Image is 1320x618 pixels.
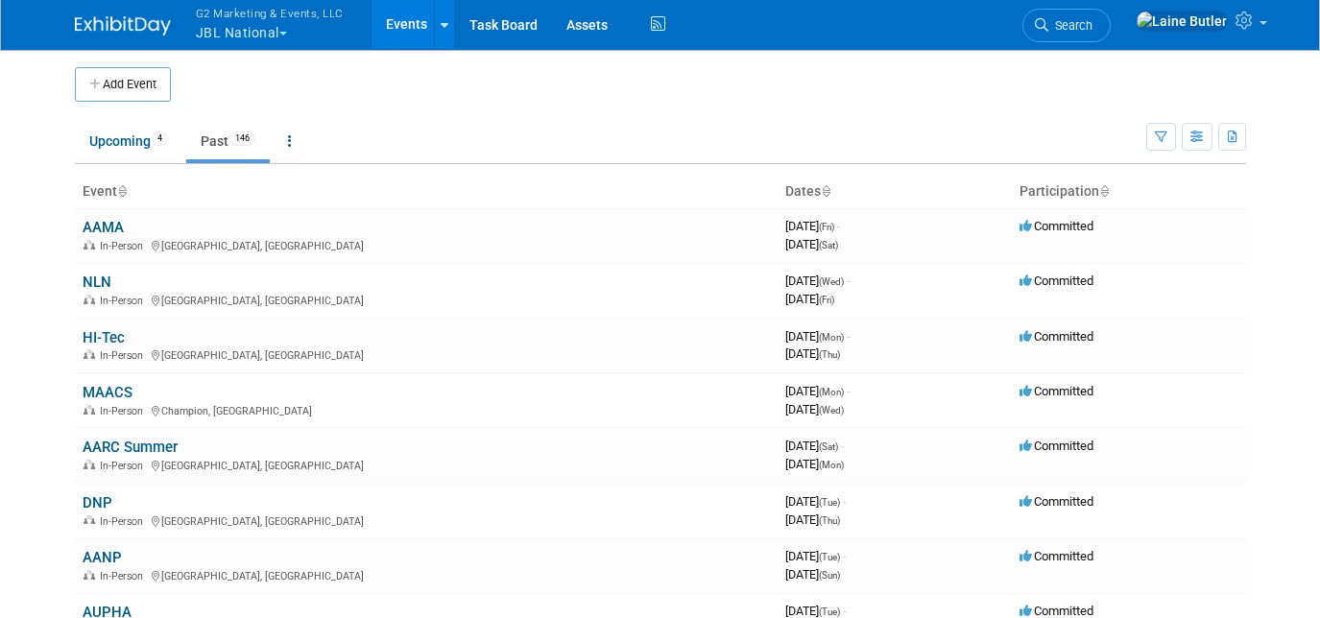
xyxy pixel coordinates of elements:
[785,346,840,361] span: [DATE]
[75,123,182,159] a: Upcoming4
[847,384,850,398] span: -
[785,273,850,288] span: [DATE]
[785,292,834,306] span: [DATE]
[841,439,844,453] span: -
[100,570,149,582] span: In-Person
[819,332,844,343] span: (Mon)
[84,349,95,359] img: In-Person Event
[100,515,149,528] span: In-Person
[84,240,95,250] img: In-Person Event
[785,329,850,344] span: [DATE]
[819,497,840,508] span: (Tue)
[843,494,846,509] span: -
[785,384,850,398] span: [DATE]
[819,240,838,250] span: (Sat)
[83,494,112,511] a: DNP
[785,512,840,527] span: [DATE]
[1020,604,1093,618] span: Committed
[785,237,838,251] span: [DATE]
[1020,549,1093,563] span: Committed
[83,219,124,236] a: AAMA
[819,441,838,452] span: (Sat)
[819,387,844,397] span: (Mon)
[84,515,95,525] img: In-Person Event
[100,460,149,472] span: In-Person
[819,276,844,287] span: (Wed)
[100,405,149,417] span: In-Person
[785,439,844,453] span: [DATE]
[196,3,344,23] span: G2 Marketing & Events, LLC
[1099,183,1109,199] a: Sort by Participation Type
[83,237,770,252] div: [GEOGRAPHIC_DATA], [GEOGRAPHIC_DATA]
[84,295,95,304] img: In-Person Event
[847,273,850,288] span: -
[84,460,95,469] img: In-Person Event
[1020,273,1093,288] span: Committed
[75,67,171,102] button: Add Event
[819,295,834,305] span: (Fri)
[1020,494,1093,509] span: Committed
[1020,384,1093,398] span: Committed
[819,405,844,416] span: (Wed)
[84,570,95,580] img: In-Person Event
[83,292,770,307] div: [GEOGRAPHIC_DATA], [GEOGRAPHIC_DATA]
[152,131,168,146] span: 4
[100,240,149,252] span: In-Person
[117,183,127,199] a: Sort by Event Name
[785,567,840,582] span: [DATE]
[84,405,95,415] img: In-Person Event
[1136,11,1228,32] img: Laine Butler
[821,183,830,199] a: Sort by Start Date
[186,123,270,159] a: Past146
[778,176,1012,208] th: Dates
[83,549,122,566] a: AANP
[75,176,778,208] th: Event
[785,494,846,509] span: [DATE]
[229,131,255,146] span: 146
[1012,176,1246,208] th: Participation
[785,219,840,233] span: [DATE]
[75,16,171,36] img: ExhibitDay
[819,222,834,232] span: (Fri)
[819,606,840,617] span: (Tue)
[819,515,840,526] span: (Thu)
[83,273,111,291] a: NLN
[847,329,850,344] span: -
[83,346,770,362] div: [GEOGRAPHIC_DATA], [GEOGRAPHIC_DATA]
[1020,329,1093,344] span: Committed
[83,439,178,456] a: AARC Summer
[785,402,844,416] span: [DATE]
[83,512,770,528] div: [GEOGRAPHIC_DATA], [GEOGRAPHIC_DATA]
[1048,18,1092,33] span: Search
[1022,9,1111,42] a: Search
[785,604,846,618] span: [DATE]
[100,295,149,307] span: In-Person
[1020,219,1093,233] span: Committed
[83,567,770,582] div: [GEOGRAPHIC_DATA], [GEOGRAPHIC_DATA]
[785,457,844,471] span: [DATE]
[819,570,840,581] span: (Sun)
[819,349,840,360] span: (Thu)
[837,219,840,233] span: -
[843,549,846,563] span: -
[83,457,770,472] div: [GEOGRAPHIC_DATA], [GEOGRAPHIC_DATA]
[83,384,132,401] a: MAACS
[83,402,770,417] div: Champion, [GEOGRAPHIC_DATA]
[785,549,846,563] span: [DATE]
[819,460,844,470] span: (Mon)
[1020,439,1093,453] span: Committed
[83,329,125,346] a: HI-Tec
[100,349,149,362] span: In-Person
[819,552,840,562] span: (Tue)
[843,604,846,618] span: -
